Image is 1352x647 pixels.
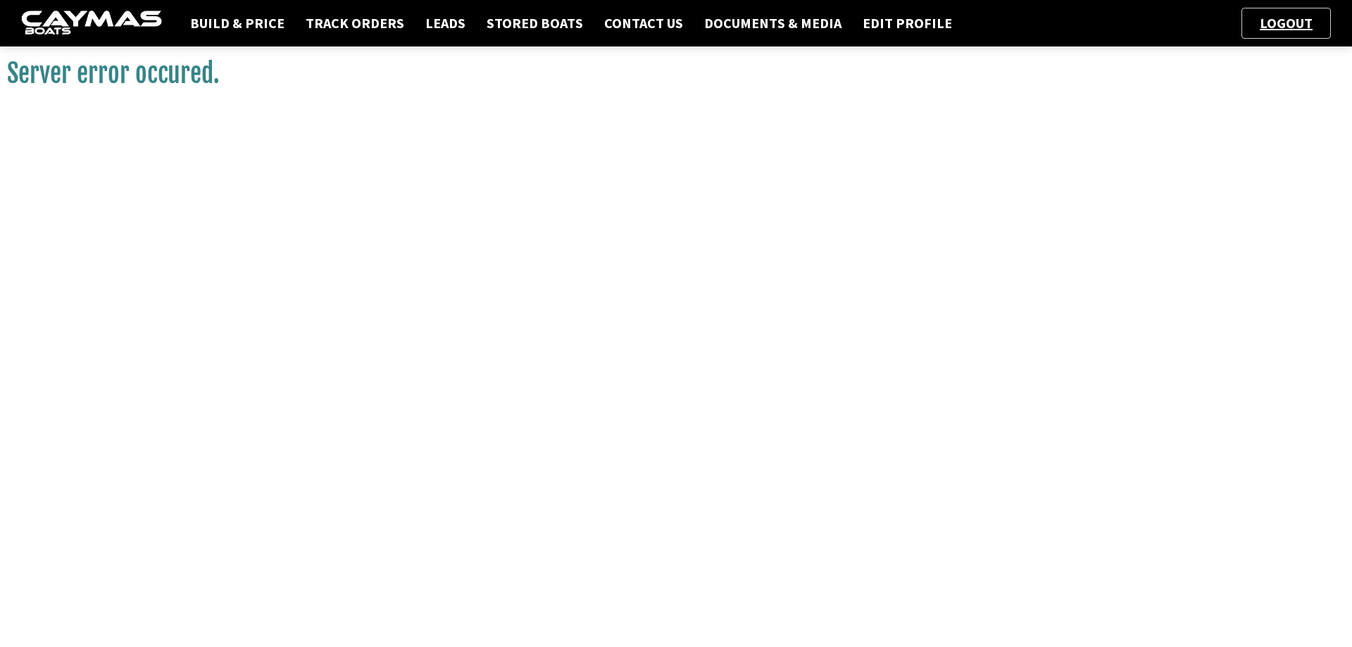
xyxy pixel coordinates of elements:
a: Stored Boats [480,14,590,32]
a: Edit Profile [856,14,959,32]
a: Contact Us [597,14,690,32]
h1: Server error occured. [7,58,1345,89]
a: Documents & Media [697,14,849,32]
img: caymas-dealer-connect-2ed40d3bc7270c1d8d7ffb4b79bf05adc795679939227970def78ec6f6c03838.gif [21,11,162,37]
a: Leads [418,14,472,32]
a: Logout [1253,14,1320,32]
a: Build & Price [183,14,292,32]
a: Track Orders [299,14,411,32]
